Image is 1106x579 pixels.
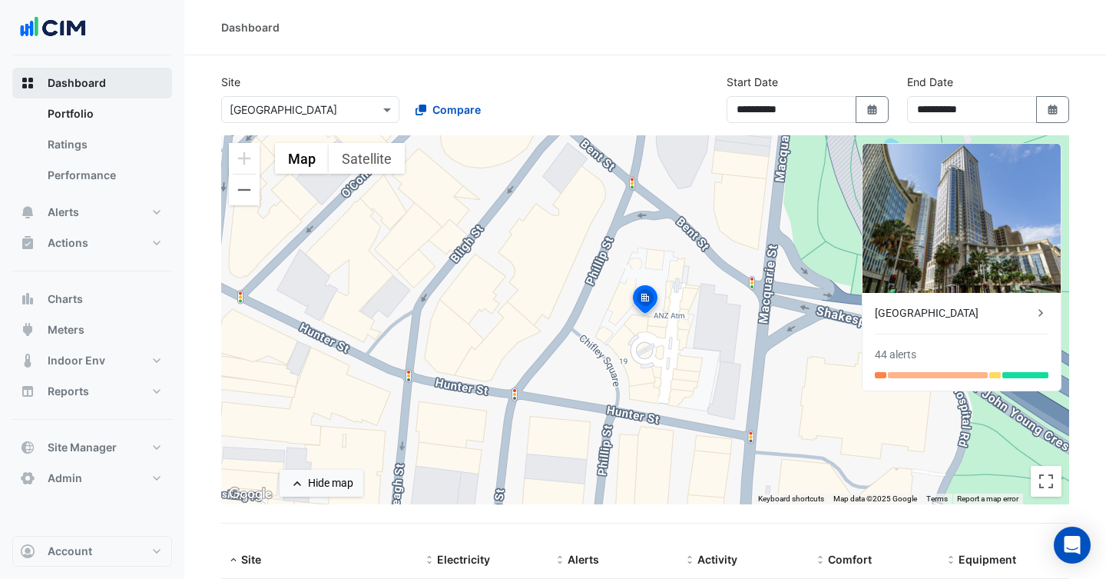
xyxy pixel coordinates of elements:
span: Activity [697,553,737,566]
span: Alerts [48,205,79,220]
button: Zoom out [229,175,260,205]
img: Chifley Tower [863,144,1061,293]
span: Indoor Env [48,353,105,368]
a: Portfolio [35,98,172,129]
button: Keyboard shortcuts [758,494,824,504]
a: Performance [35,160,172,191]
button: Hide map [280,470,363,497]
app-icon: Admin [20,471,35,486]
span: Admin [48,471,82,486]
a: Report a map error [957,494,1018,503]
button: Charts [12,284,172,314]
span: Map data ©2025 Google [833,494,917,503]
img: site-pin-selected.svg [628,283,662,320]
app-icon: Actions [20,235,35,251]
button: Account [12,536,172,567]
a: Open this area in Google Maps (opens a new window) [225,484,276,504]
span: Equipment [959,553,1016,566]
div: Dashboard [12,98,172,197]
fa-icon: Select Date [1046,103,1060,116]
app-icon: Charts [20,291,35,307]
app-icon: Alerts [20,205,35,220]
button: Actions [12,228,172,258]
img: Google [225,484,276,504]
span: Actions [48,235,88,251]
label: End Date [907,74,953,90]
label: Start Date [727,74,778,90]
app-icon: Reports [20,384,35,399]
span: Charts [48,291,83,307]
button: Dashboard [12,68,172,98]
div: Open Intercom Messenger [1054,527,1091,564]
a: Ratings [35,129,172,160]
img: Company Logo [18,12,88,43]
span: Site [241,553,261,566]
span: Alerts [568,553,599,566]
button: Admin [12,463,172,494]
span: Compare [432,101,481,118]
span: Meters [48,322,84,338]
span: Site Manager [48,440,117,455]
button: Show street map [275,143,329,174]
span: Dashboard [48,75,106,91]
a: Terms (opens in new tab) [926,494,948,503]
button: Indoor Env [12,345,172,376]
span: Electricity [437,553,490,566]
app-icon: Site Manager [20,440,35,455]
span: Comfort [828,553,872,566]
span: Reports [48,384,89,399]
fa-icon: Select Date [866,103,879,116]
button: Show satellite imagery [329,143,405,174]
button: Compare [406,96,491,123]
div: [GEOGRAPHIC_DATA] [875,305,1033,321]
span: Account [48,544,92,559]
app-icon: Indoor Env [20,353,35,368]
button: Alerts [12,197,172,228]
button: Meters [12,314,172,345]
button: Toggle fullscreen view [1031,466,1061,497]
div: Dashboard [221,19,280,35]
button: Site Manager [12,432,172,463]
button: Reports [12,376,172,407]
button: Zoom in [229,143,260,174]
label: Site [221,74,240,90]
div: Hide map [308,475,353,491]
div: 44 alerts [875,347,916,363]
app-icon: Meters [20,322,35,338]
app-icon: Dashboard [20,75,35,91]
